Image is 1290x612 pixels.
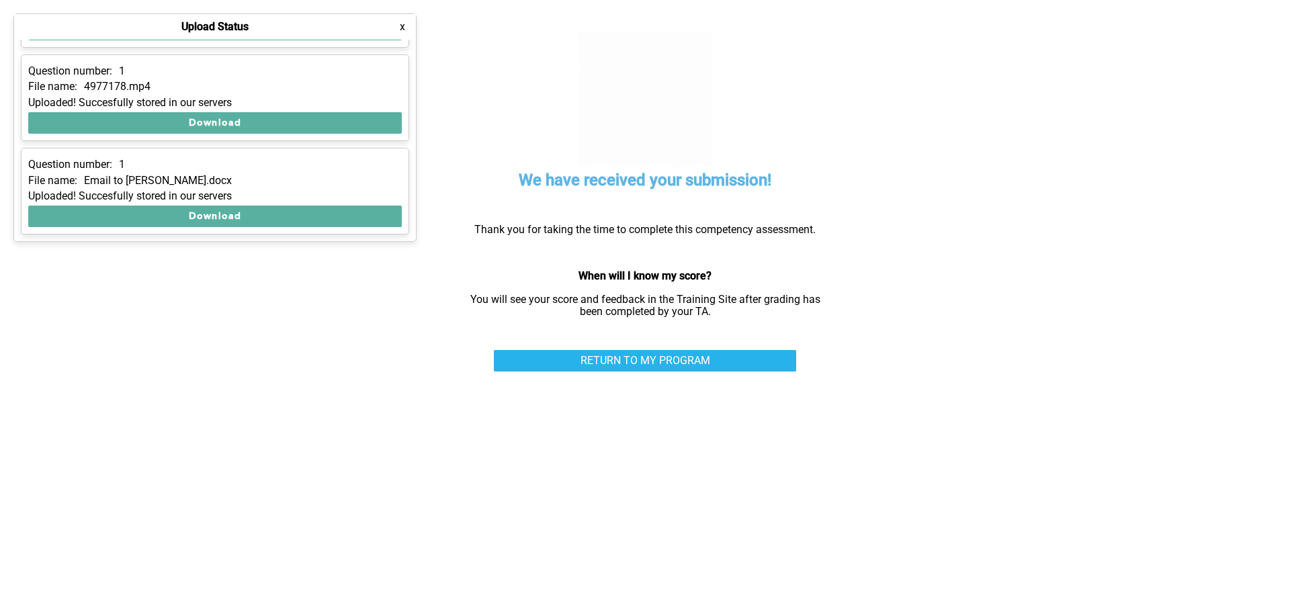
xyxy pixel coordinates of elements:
img: celebration.7678411f.gif [578,32,712,167]
strong: When will I know my score? [578,269,712,282]
div: Uploaded! Succesfully stored in our servers [28,97,402,109]
div: Uploaded! Succesfully stored in our servers [28,190,402,202]
p: 4977178.mp4 [84,81,150,93]
p: 1 [119,65,125,77]
button: x [396,20,409,34]
p: Question number: [28,159,112,171]
p: Question number: [28,65,112,77]
iframe: User feedback survey [454,417,836,612]
p: You will see your score and feedback in the Training Site after grading has been completed by you... [460,294,830,318]
h5: We have received your submission! [519,169,771,191]
a: RETURN TO MY PROGRAM [494,350,796,371]
p: 1 [119,159,125,171]
button: Download [28,112,402,134]
p: Email to [PERSON_NAME].docx [84,175,232,187]
button: Show Uploads [13,13,132,35]
h4: Upload Status [181,21,249,33]
button: Download [28,206,402,227]
p: File name: [28,81,77,93]
p: File name: [28,175,77,187]
p: Thank you for taking the time to complete this competency assessment. [460,224,830,236]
